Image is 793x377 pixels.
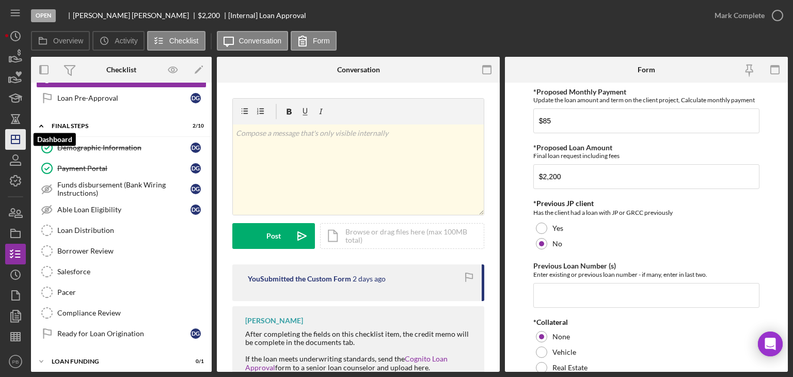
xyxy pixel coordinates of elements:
div: 2 / 10 [185,123,204,129]
a: Loan Pre-ApprovalDG [36,88,207,108]
div: Final loan request including fees [533,152,759,160]
div: Open [31,9,56,22]
div: D G [191,163,201,174]
a: Cognito Loan Approval [245,354,448,371]
div: Enter existing or previous loan number - if many, enter in last two. [533,271,759,278]
button: Activity [92,31,144,51]
div: [Internal] Loan Approval [228,11,306,20]
div: Mark Complete [715,5,765,26]
div: Demographic Information [57,144,191,152]
div: [PERSON_NAME] [245,317,303,325]
div: Compliance Review [57,309,206,317]
div: Funds disbursement (Bank Wiring Instructions) [57,181,191,197]
a: Loan Distribution [36,220,207,241]
div: After completing the fields on this checklist item, the credit memo will be complete in the docum... [245,330,474,347]
div: Checklist [106,66,136,74]
button: Conversation [217,31,289,51]
label: Checklist [169,37,199,45]
a: Ready for Loan OriginationDG [36,323,207,344]
label: No [552,240,562,248]
div: Update the loan amount and term on the client project, Calculate monthly payment [533,96,759,104]
a: Able Loan EligibilityDG [36,199,207,220]
label: Conversation [239,37,282,45]
label: Overview [53,37,83,45]
div: FINAL STEPS [52,123,178,129]
span: $2,200 [198,11,220,20]
button: Mark Complete [704,5,788,26]
div: D G [191,328,201,339]
label: Previous Loan Number (s) [533,261,616,270]
label: Activity [115,37,137,45]
a: Payment PortalDG [36,158,207,179]
label: *Proposed Loan Amount [533,143,612,152]
div: Pacer [57,288,206,296]
div: D G [191,184,201,194]
div: Ready for Loan Origination [57,329,191,338]
button: Checklist [147,31,205,51]
div: *Previous JP client [533,199,759,208]
label: Yes [552,224,563,232]
div: D G [191,205,201,215]
div: Open Intercom Messenger [758,332,783,356]
div: Form [638,66,655,74]
div: Loan Funding [52,358,178,365]
div: You Submitted the Custom Form [248,275,351,283]
label: Real Estate [552,364,588,372]
div: Borrower Review [57,247,206,255]
label: Form [313,37,330,45]
a: Pacer [36,282,207,303]
div: If the loan meets underwriting standards, send the form to a senior loan counselor and upload here. [245,355,474,371]
text: PB [12,359,19,365]
a: Funds disbursement (Bank Wiring Instructions)DG [36,179,207,199]
div: Loan Distribution [57,226,206,234]
div: Has the client had a loan with JP or GRCC previously [533,208,759,218]
div: Conversation [337,66,380,74]
div: Payment Portal [57,164,191,172]
div: Post [266,223,281,249]
div: 0 / 1 [185,358,204,365]
div: Able Loan Eligibility [57,206,191,214]
a: Borrower Review [36,241,207,261]
div: [PERSON_NAME] [PERSON_NAME] [73,11,198,20]
a: Demographic InformationDG [36,137,207,158]
label: *Proposed Monthly Payment [533,87,626,96]
label: Vehicle [552,348,576,356]
time: 2025-10-06 18:32 [353,275,386,283]
div: *Collateral [533,318,759,326]
a: Compliance Review [36,303,207,323]
button: PB [5,351,26,372]
a: Salesforce [36,261,207,282]
button: Post [232,223,315,249]
div: Salesforce [57,268,206,276]
div: D G [191,93,201,103]
label: None [552,333,570,341]
button: Form [291,31,337,51]
div: D G [191,143,201,153]
button: Overview [31,31,90,51]
div: Loan Pre-Approval [57,94,191,102]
